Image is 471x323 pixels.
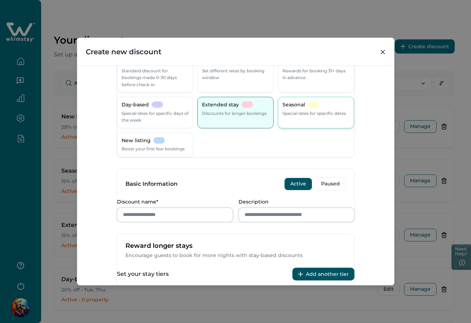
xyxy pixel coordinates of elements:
[315,178,346,190] button: Paused
[125,180,178,188] h3: Basic Information
[239,199,350,205] p: Description
[202,67,269,81] p: Set different rates by booking window
[122,67,189,88] p: Standard discount for bookings made 0-30 days before check-in
[125,252,346,259] p: Encourage guests to book for more nights with stay-based discounts
[282,67,349,81] p: Rewards for booking 31+ days in advance
[117,271,169,278] p: Set your stay tiers
[202,110,267,117] p: Discounts for longer bookings
[377,46,388,58] button: Close
[117,199,229,205] p: Discount name*
[282,110,346,117] p: Special rates for specific dates
[282,101,305,108] p: Seasonal
[77,38,394,66] header: Create new discount
[292,268,354,280] button: Add another tier
[122,137,151,144] p: New listing
[122,101,149,108] p: Day-based
[125,243,346,250] p: Reward longer stays
[122,110,189,124] p: Special rates for specific days of the week
[122,145,185,152] p: Boost your first few bookings
[202,101,239,108] p: Extended stay
[284,178,312,190] button: Active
